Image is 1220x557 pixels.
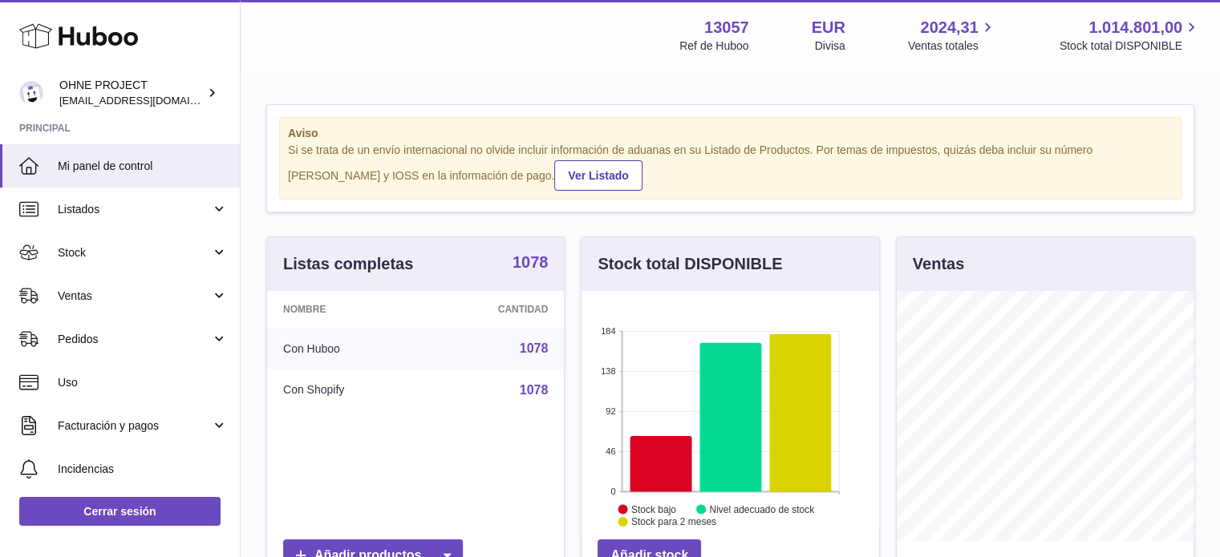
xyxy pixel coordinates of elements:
[679,38,748,54] div: Ref de Huboo
[58,202,211,217] span: Listados
[520,383,549,397] a: 1078
[606,446,616,456] text: 46
[19,81,43,105] img: internalAdmin-13057@internal.huboo.com
[58,159,228,174] span: Mi panel de control
[1060,17,1201,54] a: 1.014.801,00 Stock total DISPONIBLE
[598,253,782,275] h3: Stock total DISPONIBLE
[631,503,676,515] text: Stock bajo
[59,78,204,108] div: OHNE PROJECT
[601,366,615,376] text: 138
[425,291,565,328] th: Cantidad
[58,245,211,260] span: Stock
[704,17,749,38] strong: 13057
[611,486,616,496] text: 0
[288,143,1173,191] div: Si se trata de un envío internacional no olvide incluir información de aduanas en su Listado de P...
[554,160,642,191] a: Ver Listado
[631,516,716,527] text: Stock para 2 meses
[606,406,616,416] text: 92
[1060,38,1201,54] span: Stock total DISPONIBLE
[710,503,816,515] text: Nivel adecuado de stock
[920,17,978,38] span: 2024,31
[908,17,997,54] a: 2024,31 Ventas totales
[58,332,211,347] span: Pedidos
[267,291,425,328] th: Nombre
[59,94,236,107] span: [EMAIL_ADDRESS][DOMAIN_NAME]
[812,17,845,38] strong: EUR
[58,375,228,390] span: Uso
[19,497,221,526] a: Cerrar sesión
[513,254,549,270] strong: 1078
[58,462,228,477] span: Incidencias
[267,328,425,369] td: Con Huboo
[288,126,1173,141] strong: Aviso
[513,254,549,273] a: 1078
[908,38,997,54] span: Ventas totales
[601,326,615,336] text: 184
[267,369,425,411] td: Con Shopify
[58,289,211,304] span: Ventas
[913,253,964,275] h3: Ventas
[1088,17,1182,38] span: 1.014.801,00
[58,418,211,434] span: Facturación y pagos
[520,341,549,355] a: 1078
[283,253,413,275] h3: Listas completas
[815,38,845,54] div: Divisa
